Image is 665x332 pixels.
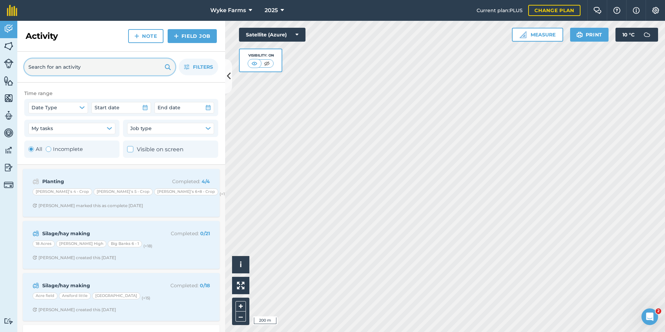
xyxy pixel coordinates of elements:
button: Print [570,28,609,42]
button: End date [154,102,214,113]
div: 18 Acres [33,240,55,247]
img: svg+xml;base64,PHN2ZyB4bWxucz0iaHR0cDovL3d3dy53My5vcmcvMjAwMC9zdmciIHdpZHRoPSI1MCIgaGVpZ2h0PSI0MC... [250,60,259,67]
span: Job type [130,125,152,132]
span: 10 ° C [622,28,635,42]
button: 10 °C [615,28,658,42]
button: Job type [127,123,214,134]
strong: 0 / 18 [200,282,210,289]
img: svg+xml;base64,PHN2ZyB4bWxucz0iaHR0cDovL3d3dy53My5vcmcvMjAwMC9zdmciIHdpZHRoPSIxNCIgaGVpZ2h0PSIyNC... [174,32,179,40]
p: Completed : [155,282,210,289]
img: Ruler icon [520,31,526,38]
button: My tasks [28,123,115,134]
button: – [236,312,246,322]
img: svg+xml;base64,PD94bWwgdmVyc2lvbj0iMS4wIiBlbmNvZGluZz0idXRmLTgiPz4KPCEtLSBHZW5lcmF0b3I6IEFkb2JlIE... [4,318,14,324]
img: svg+xml;base64,PD94bWwgdmVyc2lvbj0iMS4wIiBlbmNvZGluZz0idXRmLTgiPz4KPCEtLSBHZW5lcmF0b3I6IEFkb2JlIE... [4,128,14,138]
a: Note [128,29,163,43]
label: All [28,145,42,153]
div: [PERSON_NAME]’s 4 - Crop [33,188,92,195]
img: svg+xml;base64,PHN2ZyB4bWxucz0iaHR0cDovL3d3dy53My5vcmcvMjAwMC9zdmciIHdpZHRoPSIxOSIgaGVpZ2h0PSIyNC... [576,31,583,39]
label: Visible on screen [127,145,184,154]
span: Wyke Farms [210,6,246,15]
span: Filters [193,63,213,71]
img: svg+xml;base64,PD94bWwgdmVyc2lvbj0iMS4wIiBlbmNvZGluZz0idXRmLTgiPz4KPCEtLSBHZW5lcmF0b3I6IEFkb2JlIE... [640,28,654,42]
div: Ansford little [59,292,91,299]
iframe: Intercom live chat [641,308,658,325]
div: Time range [24,90,218,97]
span: End date [158,104,180,111]
div: [GEOGRAPHIC_DATA] [92,292,140,299]
div: Visibility: On [248,53,274,58]
img: svg+xml;base64,PHN2ZyB4bWxucz0iaHR0cDovL3d3dy53My5vcmcvMjAwMC9zdmciIHdpZHRoPSI1MCIgaGVpZ2h0PSI0MC... [263,60,271,67]
img: Clock with arrow pointing clockwise [33,307,37,312]
button: Satellite (Azure) [239,28,305,42]
button: Filters [179,59,218,75]
img: Two speech bubbles overlapping with the left bubble in the forefront [593,7,602,14]
small: (+ 15 ) [142,296,150,300]
div: [PERSON_NAME] created this [DATE] [33,307,116,313]
div: [PERSON_NAME] marked this as complete [DATE] [33,203,143,208]
button: Measure [512,28,563,42]
button: Start date [91,102,151,113]
img: svg+xml;base64,PHN2ZyB4bWxucz0iaHR0cDovL3d3dy53My5vcmcvMjAwMC9zdmciIHdpZHRoPSI1NiIgaGVpZ2h0PSI2MC... [4,93,14,103]
span: i [240,260,242,269]
img: A cog icon [651,7,660,14]
button: i [232,256,249,273]
span: My tasks [32,125,53,132]
img: A question mark icon [613,7,621,14]
img: fieldmargin Logo [7,5,17,16]
div: Toggle Activity [28,145,83,153]
img: Clock with arrow pointing clockwise [33,255,37,260]
div: Acre field [33,292,57,299]
img: svg+xml;base64,PD94bWwgdmVyc2lvbj0iMS4wIiBlbmNvZGluZz0idXRmLTgiPz4KPCEtLSBHZW5lcmF0b3I6IEFkb2JlIE... [33,229,39,238]
img: svg+xml;base64,PD94bWwgdmVyc2lvbj0iMS4wIiBlbmNvZGluZz0idXRmLTgiPz4KPCEtLSBHZW5lcmF0b3I6IEFkb2JlIE... [33,281,39,290]
img: svg+xml;base64,PD94bWwgdmVyc2lvbj0iMS4wIiBlbmNvZGluZz0idXRmLTgiPz4KPCEtLSBHZW5lcmF0b3I6IEFkb2JlIE... [4,24,14,34]
a: PlantingCompleted: 4/4[PERSON_NAME]’s 4 - Crop[PERSON_NAME]’s 5 - Crop[PERSON_NAME]’s 6+8 - Crop(... [27,173,215,213]
img: Four arrows, one pointing top left, one top right, one bottom right and the last bottom left [237,282,245,289]
div: [PERSON_NAME]’s 6+8 - Crop [154,188,218,195]
img: svg+xml;base64,PHN2ZyB4bWxucz0iaHR0cDovL3d3dy53My5vcmcvMjAwMC9zdmciIHdpZHRoPSI1NiIgaGVpZ2h0PSI2MC... [4,76,14,86]
img: svg+xml;base64,PHN2ZyB4bWxucz0iaHR0cDovL3d3dy53My5vcmcvMjAwMC9zdmciIHdpZHRoPSIxOSIgaGVpZ2h0PSIyNC... [165,63,171,71]
button: + [236,301,246,312]
strong: Silage/hay making [42,230,152,237]
strong: 0 / 21 [200,230,210,237]
a: Change plan [528,5,580,16]
strong: Planting [42,178,152,185]
a: Field Job [168,29,217,43]
img: Clock with arrow pointing clockwise [33,203,37,208]
div: [PERSON_NAME]’s 5 - Crop [94,188,153,195]
div: [PERSON_NAME] High [56,240,106,247]
span: 2 [656,308,661,314]
small: (+ 18 ) [143,244,152,248]
img: svg+xml;base64,PD94bWwgdmVyc2lvbj0iMS4wIiBlbmNvZGluZz0idXRmLTgiPz4KPCEtLSBHZW5lcmF0b3I6IEFkb2JlIE... [4,145,14,155]
img: svg+xml;base64,PD94bWwgdmVyc2lvbj0iMS4wIiBlbmNvZGluZz0idXRmLTgiPz4KPCEtLSBHZW5lcmF0b3I6IEFkb2JlIE... [33,177,39,186]
p: Completed : [155,230,210,237]
input: Search for an activity [24,59,175,75]
img: svg+xml;base64,PHN2ZyB4bWxucz0iaHR0cDovL3d3dy53My5vcmcvMjAwMC9zdmciIHdpZHRoPSIxNyIgaGVpZ2h0PSIxNy... [633,6,640,15]
span: Current plan : PLUS [477,7,523,14]
a: Silage/hay makingCompleted: 0/2118 Acres[PERSON_NAME] HighBig Banks 6 - 1(+18)Clock with arrow po... [27,225,215,265]
img: svg+xml;base64,PD94bWwgdmVyc2lvbj0iMS4wIiBlbmNvZGluZz0idXRmLTgiPz4KPCEtLSBHZW5lcmF0b3I6IEFkb2JlIE... [4,59,14,68]
div: [PERSON_NAME] created this [DATE] [33,255,116,261]
img: svg+xml;base64,PHN2ZyB4bWxucz0iaHR0cDovL3d3dy53My5vcmcvMjAwMC9zdmciIHdpZHRoPSI1NiIgaGVpZ2h0PSI2MC... [4,41,14,51]
small: (+ 1 ) [220,191,226,196]
img: svg+xml;base64,PD94bWwgdmVyc2lvbj0iMS4wIiBlbmNvZGluZz0idXRmLTgiPz4KPCEtLSBHZW5lcmF0b3I6IEFkb2JlIE... [4,162,14,173]
span: Start date [95,104,119,111]
span: 2025 [265,6,278,15]
label: Incomplete [46,145,83,153]
span: Date Type [32,104,57,111]
p: Completed : [155,178,210,185]
button: Date Type [28,102,88,113]
a: Silage/hay makingCompleted: 0/18Acre fieldAnsford little[GEOGRAPHIC_DATA](+15)Clock with arrow po... [27,277,215,317]
h2: Activity [26,31,58,42]
div: Big Banks 6 - 1 [108,240,142,247]
strong: Silage/hay making [42,282,152,289]
img: svg+xml;base64,PD94bWwgdmVyc2lvbj0iMS4wIiBlbmNvZGluZz0idXRmLTgiPz4KPCEtLSBHZW5lcmF0b3I6IEFkb2JlIE... [4,110,14,121]
img: svg+xml;base64,PHN2ZyB4bWxucz0iaHR0cDovL3d3dy53My5vcmcvMjAwMC9zdmciIHdpZHRoPSIxNCIgaGVpZ2h0PSIyNC... [134,32,139,40]
img: svg+xml;base64,PD94bWwgdmVyc2lvbj0iMS4wIiBlbmNvZGluZz0idXRmLTgiPz4KPCEtLSBHZW5lcmF0b3I6IEFkb2JlIE... [4,180,14,190]
strong: 4 / 4 [202,178,210,185]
